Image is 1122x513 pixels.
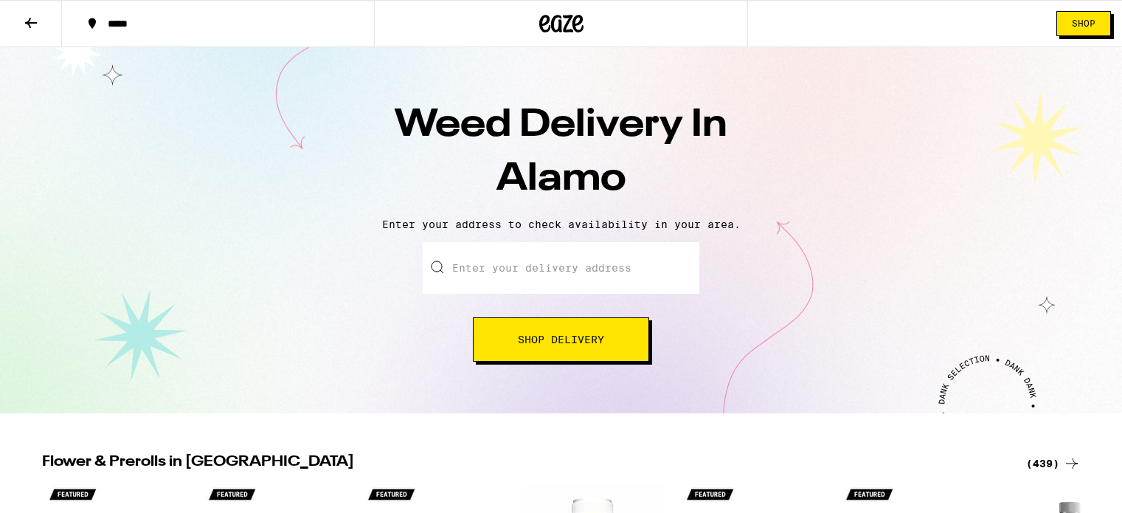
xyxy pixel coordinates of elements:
[1072,19,1095,28] span: Shop
[42,455,1008,472] h2: Flower & Prerolls in [GEOGRAPHIC_DATA]
[15,218,1107,230] p: Enter your address to check availability in your area.
[473,317,649,362] button: Shop Delivery
[518,334,604,345] span: Shop Delivery
[423,242,699,294] input: Enter your delivery address
[303,99,820,207] h1: Weed Delivery In
[496,160,626,199] span: Alamo
[1045,11,1122,36] a: Shop
[1056,11,1111,36] button: Shop
[1026,455,1081,472] a: (439)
